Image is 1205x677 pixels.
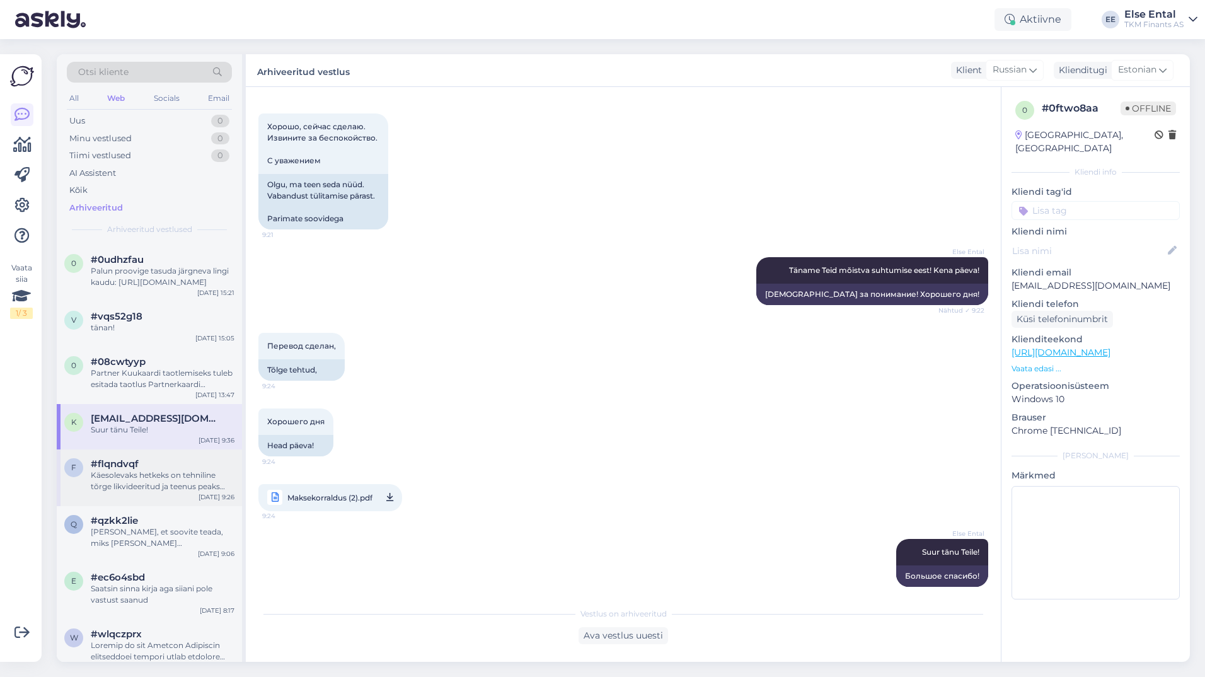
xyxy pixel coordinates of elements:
[67,90,81,107] div: All
[69,167,116,180] div: AI Assistent
[199,492,234,502] div: [DATE] 9:26
[199,436,234,445] div: [DATE] 9:36
[205,90,232,107] div: Email
[91,424,234,436] div: Suur tänu Teile!
[262,508,309,524] span: 9:24
[195,333,234,343] div: [DATE] 15:05
[1102,11,1119,28] div: EE
[995,8,1071,31] div: Aktiivne
[107,224,192,235] span: Arhiveeritud vestlused
[1012,424,1180,437] p: Chrome [TECHNICAL_ID]
[1118,63,1156,77] span: Estonian
[1012,379,1180,393] p: Operatsioonisüsteem
[10,262,33,319] div: Vaata siia
[993,63,1027,77] span: Russian
[197,288,234,298] div: [DATE] 15:21
[91,583,234,606] div: Saatsin sinna kirja aga siiani pole vastust saanud
[937,247,984,257] span: Else Ental
[937,306,984,315] span: Nähtud ✓ 9:22
[267,122,379,165] span: Хорошо, сейчас сделаю. Извините за беспокойство. С уважением
[1124,9,1197,30] a: Else EntalTKM Finants AS
[1012,347,1110,358] a: [URL][DOMAIN_NAME]
[1012,298,1180,311] p: Kliendi telefon
[922,547,979,557] span: Suur tänu Teile!
[937,529,984,538] span: Else Ental
[78,66,129,79] span: Otsi kliente
[1124,20,1184,30] div: TKM Finants AS
[200,606,234,615] div: [DATE] 8:17
[1012,244,1165,258] input: Lisa nimi
[91,356,146,367] span: #08cwtyyp
[1121,101,1176,115] span: Offline
[91,470,234,492] div: Käesolevaks hetkeks on tehniline tõrge likvideeritud ja teenus peaks töötama. Vabandame võimalike...
[71,258,76,268] span: 0
[69,115,85,127] div: Uus
[267,341,336,350] span: Перевод сделан,
[257,62,350,79] label: Arhiveeritud vestlus
[91,265,234,288] div: Palun proovige tasuda järgneva lingi kaudu: [URL][DOMAIN_NAME]
[262,457,309,466] span: 9:24
[579,627,668,644] div: Ava vestlus uuesti
[91,458,139,470] span: #flqndvqf
[91,413,222,424] span: karkussvetlana@gmail.com
[105,90,127,107] div: Web
[1012,311,1113,328] div: Küsi telefoninumbrit
[151,90,182,107] div: Socials
[1012,363,1180,374] p: Vaata edasi ...
[91,367,234,390] div: Partner Kuukaardi taotlemiseks tuleb esitada taotlus Partnerkaardi iseteeninduskeskkonnas aadress...
[258,359,345,381] div: Tõlge tehtud,
[211,115,229,127] div: 0
[69,184,88,197] div: Kõik
[71,463,76,472] span: f
[1015,129,1155,155] div: [GEOGRAPHIC_DATA], [GEOGRAPHIC_DATA]
[1012,279,1180,292] p: [EMAIL_ADDRESS][DOMAIN_NAME]
[258,484,402,511] a: Maksekorraldus (2).pdf9:24
[258,174,388,229] div: Olgu, ma teen seda nüüd. Vabandust tülitamise pärast. Parimate soovidega
[1012,450,1180,461] div: [PERSON_NAME]
[10,308,33,319] div: 1 / 3
[71,417,77,427] span: k
[91,628,142,640] span: #wlqczprx
[91,572,145,583] span: #ec6o4sbd
[896,565,988,587] div: Большое спасибо!
[1012,469,1180,482] p: Märkmed
[69,202,123,214] div: Arhiveeritud
[951,64,982,77] div: Klient
[756,284,988,305] div: [DEMOGRAPHIC_DATA] за понимание! Хорошего дня!
[70,633,78,642] span: w
[1022,105,1027,115] span: 0
[1012,185,1180,199] p: Kliendi tag'id
[91,322,234,333] div: tänan!
[91,515,138,526] span: #qzkk2lie
[580,608,667,620] span: Vestlus on arhiveeritud
[1012,411,1180,424] p: Brauser
[1012,201,1180,220] input: Lisa tag
[91,254,144,265] span: #0udhzfau
[1012,225,1180,238] p: Kliendi nimi
[267,417,325,426] span: Хорошего дня
[1054,64,1107,77] div: Klienditugi
[10,64,34,88] img: Askly Logo
[91,640,234,663] div: Loremip do sit Ametcon Adipiscin elitseddoei tempori utlab etdolore magnaaliquaenim adminimveniam...
[1124,9,1184,20] div: Else Ental
[1012,333,1180,346] p: Klienditeekond
[211,149,229,162] div: 0
[195,390,234,400] div: [DATE] 13:47
[287,490,372,506] span: Maksekorraldus (2).pdf
[1042,101,1121,116] div: # 0ftwo8aa
[71,519,77,529] span: q
[69,149,131,162] div: Tiimi vestlused
[71,361,76,370] span: 0
[1012,266,1180,279] p: Kliendi email
[258,435,333,456] div: Head päeva!
[71,315,76,325] span: v
[71,576,76,586] span: e
[937,587,984,597] span: 9:36
[91,311,142,322] span: #vqs52g18
[1012,393,1180,406] p: Windows 10
[262,381,309,391] span: 9:24
[262,230,309,240] span: 9:21
[69,132,132,145] div: Minu vestlused
[1012,166,1180,178] div: Kliendi info
[91,526,234,549] div: [PERSON_NAME], et soovite teada, miks [PERSON_NAME] [PERSON_NAME] lõpetati. Kahjuks puudub mul li...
